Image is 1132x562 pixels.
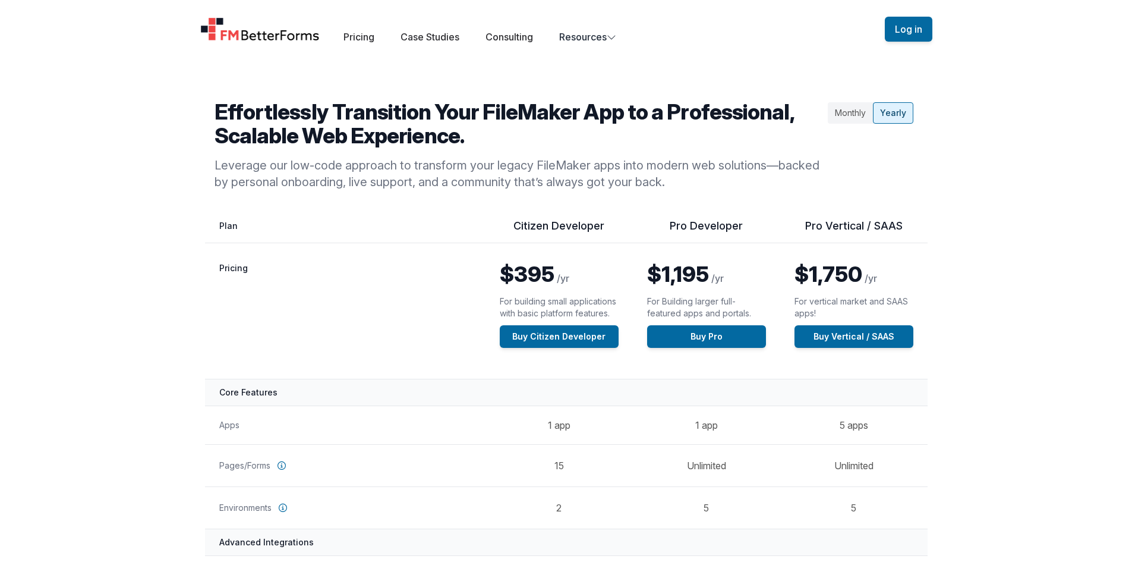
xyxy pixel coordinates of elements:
p: Leverage our low-code approach to transform your legacy FileMaker apps into modern web solutions—... [215,157,823,190]
th: Apps [205,406,485,444]
td: 5 [780,486,928,529]
h2: Effortlessly Transition Your FileMaker App to a Professional, Scalable Web Experience. [215,100,823,147]
span: /yr [865,272,877,284]
th: Pro Vertical / SAAS [780,219,928,243]
td: 1 app [633,406,780,444]
nav: Global [186,14,947,44]
a: Consulting [485,31,533,43]
span: Plan [219,221,238,231]
td: Unlimited [633,444,780,486]
a: Buy Pro [647,325,766,348]
th: Advanced Integrations [205,529,928,555]
th: Pricing [205,243,485,379]
th: Citizen Developer [485,219,633,243]
th: Core Features [205,379,928,406]
div: Monthly [828,102,873,124]
a: Pricing [343,31,374,43]
td: 5 apps [780,406,928,444]
p: For vertical market and SAAS apps! [794,296,913,319]
span: /yr [557,272,569,284]
button: Resources [559,30,616,44]
a: Case Studies [401,31,459,43]
td: Unlimited [780,444,928,486]
td: 15 [485,444,633,486]
p: For Building larger full-featured apps and portals. [647,296,766,319]
td: 5 [633,486,780,529]
td: 1 app [485,406,633,444]
span: $1,195 [647,261,709,287]
th: Environments [205,486,485,529]
span: $395 [500,261,554,287]
a: Buy Citizen Developer [500,325,619,348]
button: Log in [885,17,932,42]
p: For building small applications with basic platform features. [500,296,619,319]
span: $1,750 [794,261,862,287]
a: Home [200,17,320,41]
th: Pro Developer [633,219,780,243]
a: Buy Vertical / SAAS [794,325,913,348]
td: 2 [485,486,633,529]
span: /yr [711,272,724,284]
div: Yearly [873,102,913,124]
th: Pages/Forms [205,444,485,486]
